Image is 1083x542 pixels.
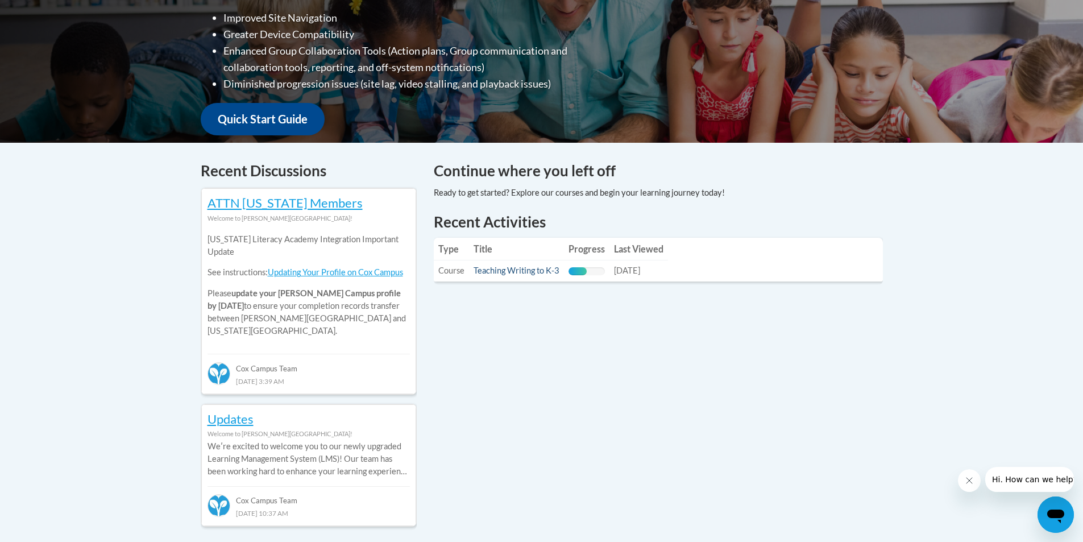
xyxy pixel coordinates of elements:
[208,486,410,507] div: Cox Campus Team
[208,440,410,478] p: Weʹre excited to welcome you to our newly upgraded Learning Management System (LMS)! Our team has...
[985,467,1074,492] iframe: Message from company
[958,469,981,492] iframe: Close message
[208,354,410,374] div: Cox Campus Team
[223,76,613,92] li: Diminished progression issues (site lag, video stalling, and playback issues)
[1038,497,1074,533] iframe: Button to launch messaging window
[223,43,613,76] li: Enhanced Group Collaboration Tools (Action plans, Group communication and collaboration tools, re...
[564,238,609,260] th: Progress
[208,494,230,517] img: Cox Campus Team
[474,266,559,275] a: Teaching Writing to K-3
[208,362,230,385] img: Cox Campus Team
[223,10,613,26] li: Improved Site Navigation
[208,428,410,440] div: Welcome to [PERSON_NAME][GEOGRAPHIC_DATA]!
[434,212,883,232] h1: Recent Activities
[438,266,464,275] span: Course
[208,288,401,311] b: update your [PERSON_NAME] Campus profile by [DATE]
[614,266,640,275] span: [DATE]
[208,212,410,225] div: Welcome to [PERSON_NAME][GEOGRAPHIC_DATA]!
[208,375,410,387] div: [DATE] 3:39 AM
[201,103,325,135] a: Quick Start Guide
[208,507,410,519] div: [DATE] 10:37 AM
[208,233,410,258] p: [US_STATE] Literacy Academy Integration Important Update
[469,238,564,260] th: Title
[208,225,410,346] div: Please to ensure your completion records transfer between [PERSON_NAME][GEOGRAPHIC_DATA] and [US_...
[7,8,92,17] span: Hi. How can we help?
[223,26,613,43] li: Greater Device Compatibility
[208,195,363,210] a: ATTN [US_STATE] Members
[609,238,668,260] th: Last Viewed
[434,160,883,182] h4: Continue where you left off
[208,411,254,427] a: Updates
[569,267,587,275] div: Progress, %
[208,266,410,279] p: See instructions:
[434,238,469,260] th: Type
[201,160,417,182] h4: Recent Discussions
[268,267,403,277] a: Updating Your Profile on Cox Campus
